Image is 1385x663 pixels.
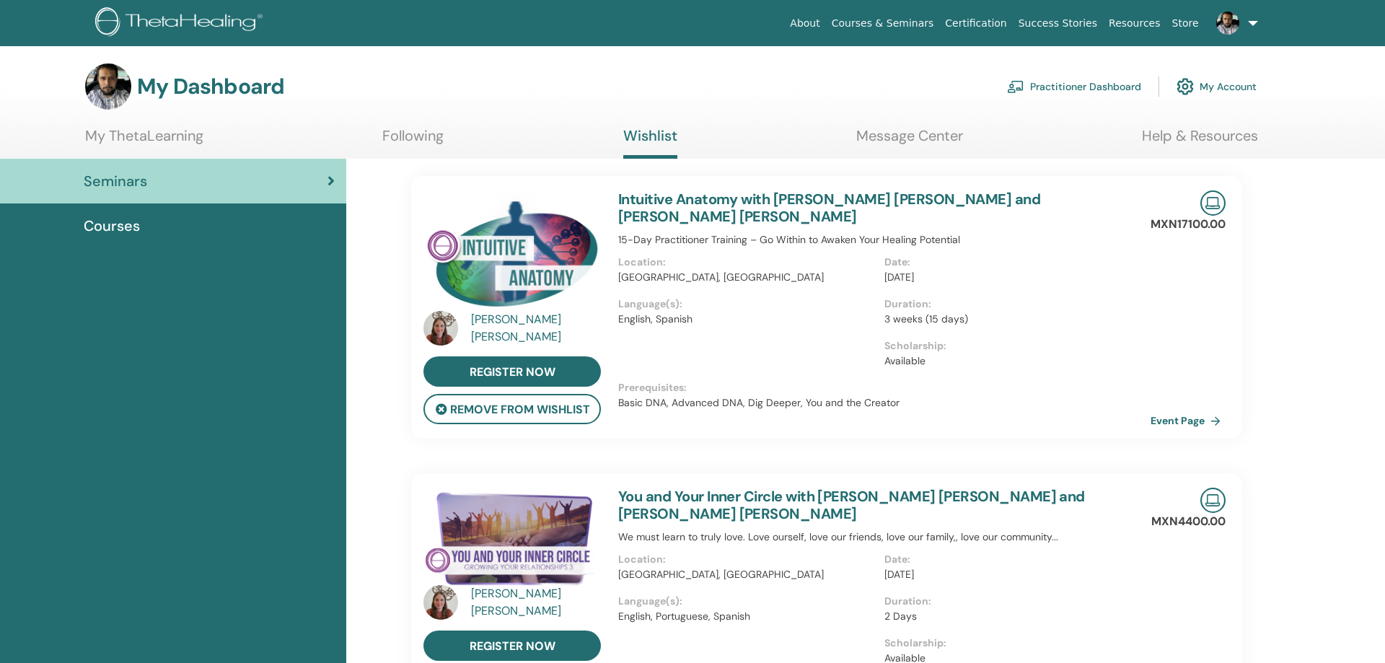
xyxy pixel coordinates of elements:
a: My ThetaLearning [85,127,203,155]
p: [GEOGRAPHIC_DATA], [GEOGRAPHIC_DATA] [618,567,876,582]
span: register now [470,638,555,654]
a: Certification [939,10,1012,37]
span: Seminars [84,170,147,192]
img: chalkboard-teacher.svg [1007,80,1024,93]
p: 3 weeks (15 days) [884,312,1142,327]
h3: My Dashboard [137,74,284,100]
a: My Account [1177,71,1257,102]
p: 15-Day Practitioner Training – Go Within to Awaken Your Healing Potential [618,232,1151,247]
p: [DATE] [884,270,1142,285]
img: default.jpg [423,585,458,620]
p: We must learn to truly love. Love ourself, love our friends, love our family,, love our community... [618,530,1151,545]
p: Date : [884,255,1142,270]
a: You and Your Inner Circle with [PERSON_NAME] [PERSON_NAME] and [PERSON_NAME] [PERSON_NAME] [618,487,1085,523]
p: [GEOGRAPHIC_DATA], [GEOGRAPHIC_DATA] [618,270,876,285]
a: Intuitive Anatomy with [PERSON_NAME] [PERSON_NAME] and [PERSON_NAME] [PERSON_NAME] [618,190,1040,226]
a: Help & Resources [1142,127,1258,155]
a: [PERSON_NAME] [PERSON_NAME] [471,585,604,620]
img: default.jpg [1216,12,1239,35]
p: Location : [618,255,876,270]
p: Duration : [884,297,1142,312]
img: cog.svg [1177,74,1194,99]
a: Event Page [1151,410,1226,431]
a: Resources [1103,10,1166,37]
button: remove from wishlist [423,394,601,424]
img: logo.png [95,7,268,40]
p: Scholarship : [884,338,1142,354]
a: register now [423,356,601,387]
a: Wishlist [623,127,677,159]
p: English, Spanish [618,312,876,327]
a: Courses & Seminars [826,10,940,37]
a: Message Center [856,127,963,155]
span: register now [470,364,555,379]
a: Store [1166,10,1205,37]
p: 2 Days [884,609,1142,624]
p: MXN17100.00 [1151,216,1226,233]
p: Available [884,354,1142,369]
a: register now [423,631,601,661]
img: default.jpg [85,63,131,110]
p: Prerequisites : [618,380,1151,395]
a: Success Stories [1013,10,1103,37]
img: Live Online Seminar [1200,488,1226,513]
p: MXN4400.00 [1151,513,1226,530]
a: [PERSON_NAME] [PERSON_NAME] [471,311,604,346]
a: Practitioner Dashboard [1007,71,1141,102]
a: Following [382,127,444,155]
img: default.jpg [423,311,458,346]
img: Intuitive Anatomy [423,190,601,315]
p: Basic DNA, Advanced DNA, Dig Deeper, You and the Creator [618,395,1151,410]
a: About [784,10,825,37]
p: [DATE] [884,567,1142,582]
p: Language(s) : [618,297,876,312]
p: English, Portuguese, Spanish [618,609,876,624]
p: Language(s) : [618,594,876,609]
p: Scholarship : [884,636,1142,651]
img: Live Online Seminar [1200,190,1226,216]
p: Duration : [884,594,1142,609]
img: You and Your Inner Circle [423,488,601,589]
span: Courses [84,215,140,237]
p: Location : [618,552,876,567]
p: Date : [884,552,1142,567]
